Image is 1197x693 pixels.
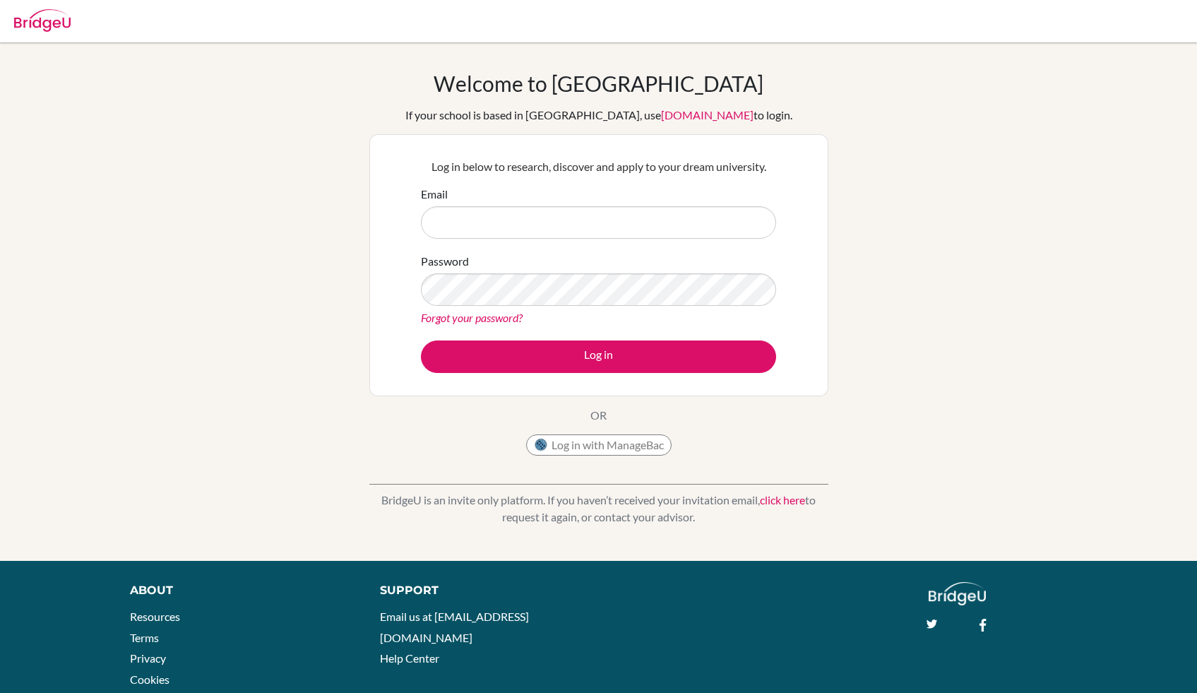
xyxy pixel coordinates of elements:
[421,311,523,324] a: Forgot your password?
[421,340,776,373] button: Log in
[526,434,672,456] button: Log in with ManageBac
[929,582,986,605] img: logo_white@2x-f4f0deed5e89b7ecb1c2cc34c3e3d731f90f0f143d5ea2071677605dd97b5244.png
[130,673,169,686] a: Cookies
[421,186,448,203] label: Email
[130,582,348,599] div: About
[130,651,166,665] a: Privacy
[380,651,439,665] a: Help Center
[434,71,763,96] h1: Welcome to [GEOGRAPHIC_DATA]
[380,610,529,644] a: Email us at [EMAIL_ADDRESS][DOMAIN_NAME]
[369,492,828,526] p: BridgeU is an invite only platform. If you haven’t received your invitation email, to request it ...
[590,407,607,424] p: OR
[14,9,71,32] img: Bridge-U
[760,493,805,507] a: click here
[380,582,583,599] div: Support
[130,631,159,644] a: Terms
[405,107,792,124] div: If your school is based in [GEOGRAPHIC_DATA], use to login.
[421,158,776,175] p: Log in below to research, discover and apply to your dream university.
[421,253,469,270] label: Password
[130,610,180,623] a: Resources
[661,108,754,122] a: [DOMAIN_NAME]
